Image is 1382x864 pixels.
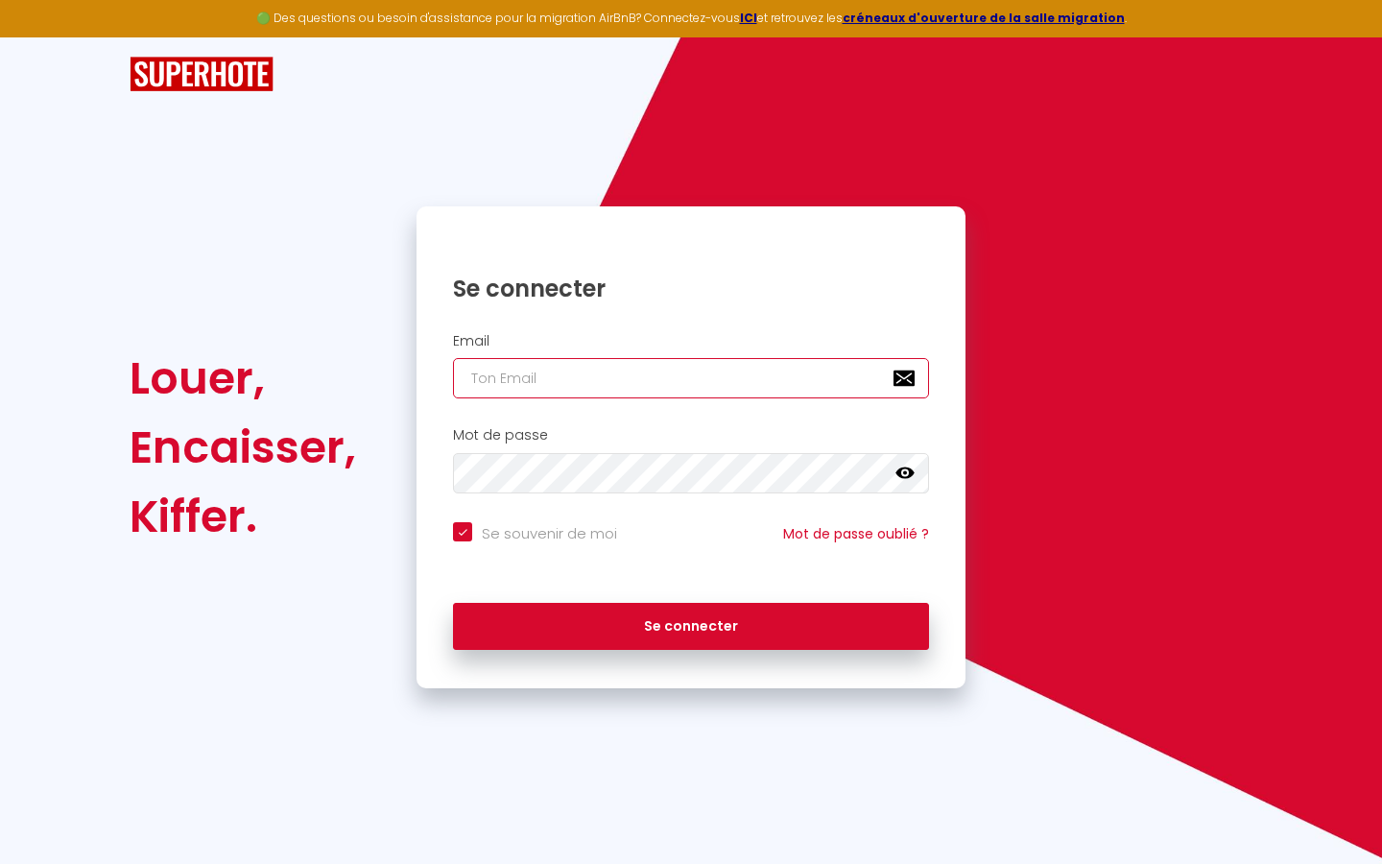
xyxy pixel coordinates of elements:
[453,333,929,349] h2: Email
[453,358,929,398] input: Ton Email
[453,427,929,444] h2: Mot de passe
[130,482,356,551] div: Kiffer.
[130,413,356,482] div: Encaisser,
[783,524,929,543] a: Mot de passe oublié ?
[843,10,1125,26] a: créneaux d'ouverture de la salle migration
[15,8,73,65] button: Ouvrir le widget de chat LiveChat
[130,344,356,413] div: Louer,
[130,57,274,92] img: SuperHote logo
[453,274,929,303] h1: Se connecter
[740,10,757,26] a: ICI
[453,603,929,651] button: Se connecter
